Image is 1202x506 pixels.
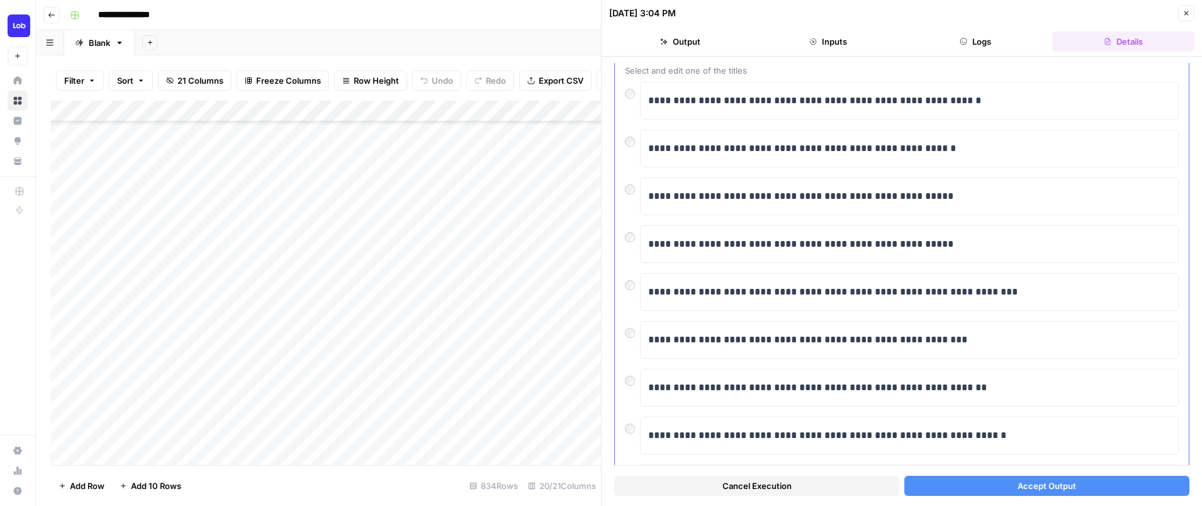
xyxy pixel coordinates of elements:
button: Filter [56,70,104,91]
button: Export CSV [519,70,592,91]
a: Blank [64,30,135,55]
button: 21 Columns [158,70,232,91]
button: Details [1052,31,1195,52]
span: Undo [432,74,453,87]
button: Accept Output [904,476,1189,496]
a: Usage [8,461,28,481]
button: Row Height [334,70,407,91]
span: 21 Columns [177,74,223,87]
a: Your Data [8,151,28,171]
button: Sort [109,70,153,91]
span: Export CSV [539,74,583,87]
img: Lob Logo [8,14,30,37]
button: Inputs [757,31,900,52]
a: Browse [8,91,28,111]
span: Row Height [354,74,399,87]
div: 834 Rows [464,476,523,496]
span: Select and edit one of the titles [625,64,1179,77]
a: Settings [8,441,28,461]
button: Cancel Execution [614,476,899,496]
span: Cancel Execution [722,480,792,492]
a: Insights [8,111,28,131]
span: Freeze Columns [256,74,321,87]
button: Output [609,31,752,52]
span: Filter [64,74,84,87]
button: Logs [904,31,1047,52]
button: Undo [412,70,461,91]
button: Freeze Columns [237,70,329,91]
div: [DATE] 3:04 PM [609,7,676,20]
a: Opportunities [8,131,28,151]
div: 20/21 Columns [523,476,601,496]
button: Add Row [51,476,112,496]
a: Home [8,70,28,91]
span: Add Row [70,480,104,492]
span: Add 10 Rows [131,480,181,492]
span: Accept Output [1018,480,1076,492]
span: Sort [117,74,133,87]
div: Blank [89,37,110,49]
button: Help + Support [8,481,28,501]
button: Redo [466,70,514,91]
button: Workspace: Lob [8,10,28,42]
button: Add 10 Rows [112,476,189,496]
span: Redo [486,74,506,87]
